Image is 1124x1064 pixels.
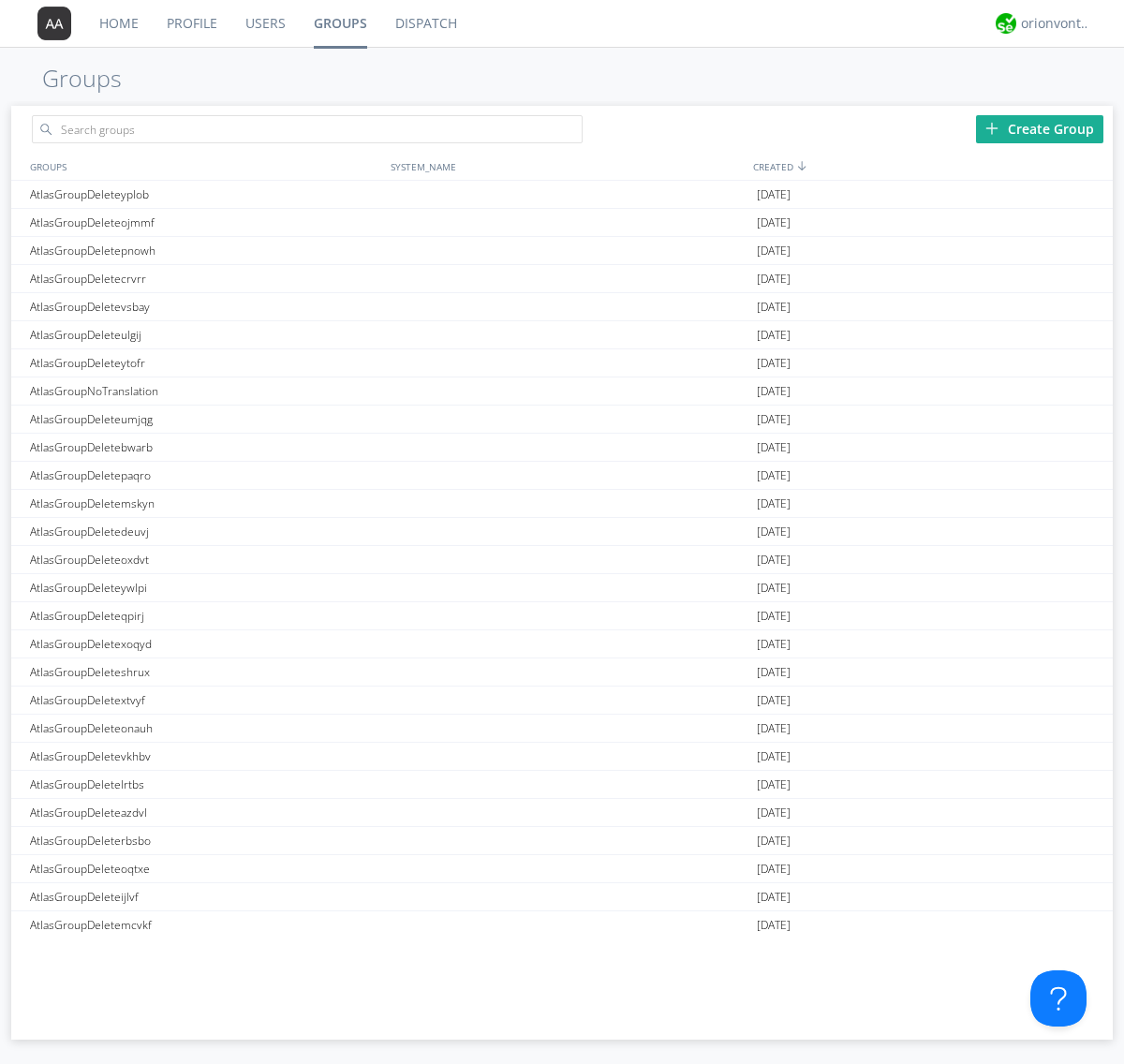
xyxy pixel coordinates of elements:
input: Search groups [32,115,583,143]
div: AtlasGroupDeleteulgij [25,321,386,348]
div: AtlasGroupDeleteytofr [25,349,386,377]
a: AtlasGroupDeleteojmmf[DATE] [11,209,1113,237]
a: AtlasGroupDeleteshrux[DATE] [11,658,1113,687]
div: AtlasGroupDeletemcvkf [25,911,386,938]
span: [DATE] [757,293,791,321]
span: [DATE] [757,883,791,911]
a: AtlasGroupDeleteytofr[DATE] [11,349,1113,377]
span: [DATE] [757,434,791,462]
span: [DATE] [757,743,791,771]
span: [DATE] [757,209,791,237]
iframe: Toggle Customer Support [1030,970,1087,1027]
a: AtlasGroupDeletemcvkf[DATE] [11,911,1113,939]
a: AtlasGroupDeleteoqtxe[DATE] [11,855,1113,883]
div: AtlasGroupDeletebwarb [25,434,386,461]
div: AtlasGroupNoTranslation [25,377,386,405]
span: [DATE] [757,827,791,855]
span: [DATE] [757,658,791,687]
span: [DATE] [757,602,791,630]
div: AtlasGroupDeletemskyn [25,490,386,517]
div: AtlasGroupDeleteumjqg [25,406,386,433]
a: AtlasGroupDeletemskyn[DATE] [11,490,1113,518]
span: [DATE] [757,237,791,265]
div: AtlasGroupDeleteazdvl [25,799,386,826]
img: plus.svg [985,122,998,135]
a: AtlasGroupDeletecrvrr[DATE] [11,265,1113,293]
span: [DATE] [757,321,791,349]
a: AtlasGroupDeleteoxdvt[DATE] [11,546,1113,574]
a: AtlasGroupDeletedeuvj[DATE] [11,518,1113,546]
div: AtlasGroupDeleteoqtxe [25,855,386,882]
a: AtlasGroupDeletepaqro[DATE] [11,462,1113,490]
span: [DATE] [757,265,791,293]
span: [DATE] [757,518,791,546]
div: orionvontas+atlas+automation+org2 [1021,14,1091,33]
span: [DATE] [757,546,791,574]
span: [DATE] [757,181,791,209]
div: AtlasGroupDeletexoqyd [25,630,386,658]
a: AtlasGroupDeletepnowh[DATE] [11,237,1113,265]
a: AtlasGroupDeleteywlpi[DATE] [11,574,1113,602]
a: AtlasGroupDeleteijlvf[DATE] [11,883,1113,911]
div: AtlasGroupDeletepaqro [25,462,386,489]
a: AtlasGroupNoTranslation[DATE] [11,377,1113,406]
a: AtlasGroupDeletexoqyd[DATE] [11,630,1113,658]
div: AtlasGroupDeleteqpirj [25,602,386,629]
span: [DATE] [757,799,791,827]
a: AtlasGroupDeletevkhbv[DATE] [11,743,1113,771]
a: AtlasGroupDeleteqpirj[DATE] [11,602,1113,630]
img: 373638.png [37,7,71,40]
img: 29d36aed6fa347d5a1537e7736e6aa13 [996,13,1016,34]
div: SYSTEM_NAME [386,153,748,180]
span: [DATE] [757,855,791,883]
div: AtlasGroupDeletedeuvj [25,518,386,545]
span: [DATE] [757,715,791,743]
a: AtlasGroupDeleteonauh[DATE] [11,715,1113,743]
span: [DATE] [757,911,791,939]
div: AtlasGroupDeleteyplob [25,181,386,208]
div: CREATED [748,153,1113,180]
div: AtlasGroupDeletevkhbv [25,743,386,770]
div: AtlasGroupDeletecrvrr [25,265,386,292]
a: AtlasGroupDeleteulgij[DATE] [11,321,1113,349]
a: AtlasGroupDeletextvyf[DATE] [11,687,1113,715]
div: Create Group [976,115,1103,143]
span: [DATE] [757,377,791,406]
div: AtlasGroupDeleteojmmf [25,209,386,236]
div: GROUPS [25,153,381,180]
a: AtlasGroupDeletelrtbs[DATE] [11,771,1113,799]
a: AtlasGroupDeleteumjqg[DATE] [11,406,1113,434]
span: [DATE] [757,771,791,799]
a: AtlasGroupDeleterbsbo[DATE] [11,827,1113,855]
span: [DATE] [757,630,791,658]
a: AtlasGroupDeletevsbay[DATE] [11,293,1113,321]
div: AtlasGroupDeleteonauh [25,715,386,742]
span: [DATE] [757,462,791,490]
div: AtlasGroupDeletextvyf [25,687,386,714]
div: AtlasGroupDeletevsbay [25,293,386,320]
a: AtlasGroupDeleteyplob[DATE] [11,181,1113,209]
div: AtlasGroupDeletelrtbs [25,771,386,798]
span: [DATE] [757,349,791,377]
div: AtlasGroupDeleteshrux [25,658,386,686]
span: [DATE] [757,406,791,434]
span: [DATE] [757,574,791,602]
div: AtlasGroupDeleterbsbo [25,827,386,854]
span: [DATE] [757,490,791,518]
span: [DATE] [757,687,791,715]
a: AtlasGroupDeleteazdvl[DATE] [11,799,1113,827]
a: AtlasGroupDeletebwarb[DATE] [11,434,1113,462]
div: AtlasGroupDeleteoxdvt [25,546,386,573]
div: AtlasGroupDeleteywlpi [25,574,386,601]
div: AtlasGroupDeletepnowh [25,237,386,264]
div: AtlasGroupDeleteijlvf [25,883,386,910]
